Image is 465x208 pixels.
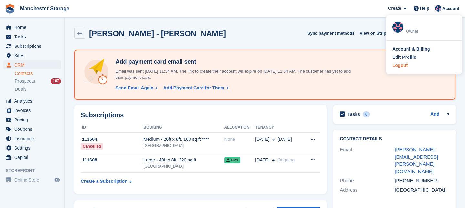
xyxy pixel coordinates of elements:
[224,136,255,143] div: None
[392,54,416,61] div: Edit Profile
[14,23,53,32] span: Home
[340,136,449,141] h2: Contact Details
[3,153,61,162] a: menu
[363,111,370,117] div: 0
[15,78,35,84] span: Prospects
[406,28,456,35] div: Owner
[14,32,53,41] span: Tasks
[392,46,430,53] div: Account & Billing
[3,125,61,134] a: menu
[14,42,53,51] span: Subscriptions
[81,136,143,143] div: 111564
[3,97,61,106] a: menu
[224,157,240,163] span: B23
[395,177,449,184] div: [PHONE_NUMBER]
[3,134,61,143] a: menu
[14,97,53,106] span: Analytics
[15,86,26,92] span: Deals
[357,28,396,38] a: View on Stripe
[392,62,456,69] a: Logout
[15,86,61,93] a: Deals
[14,106,53,115] span: Invoices
[442,5,459,12] span: Account
[255,122,304,133] th: Tenancy
[81,175,132,187] a: Create a Subscription
[143,122,224,133] th: Booking
[3,106,61,115] a: menu
[14,134,53,143] span: Insurance
[14,143,53,152] span: Settings
[143,163,224,169] div: [GEOGRAPHIC_DATA]
[15,78,61,85] a: Prospects 107
[14,115,53,124] span: Pricing
[340,186,395,194] div: Address
[3,32,61,41] a: menu
[420,5,429,12] span: Help
[224,122,255,133] th: Allocation
[392,46,456,53] a: Account & Billing
[277,136,292,143] span: [DATE]
[3,143,61,152] a: menu
[53,176,61,184] a: Preview store
[360,30,388,36] span: View on Stripe
[430,111,439,118] a: Add
[340,177,395,184] div: Phone
[113,58,355,66] h4: Add payment card email sent
[161,85,229,91] a: Add Payment Card for Them
[395,186,449,194] div: [GEOGRAPHIC_DATA]
[3,115,61,124] a: menu
[6,167,64,174] span: Storefront
[395,147,438,174] a: [PERSON_NAME][EMAIL_ADDRESS][PERSON_NAME][DOMAIN_NAME]
[392,62,408,69] div: Logout
[3,23,61,32] a: menu
[15,70,61,77] a: Contacts
[340,146,395,175] div: Email
[163,85,224,91] div: Add Payment Card for Them
[277,157,294,162] span: Ongoing
[3,42,61,51] a: menu
[81,111,320,119] h2: Subscriptions
[14,60,53,69] span: CRM
[143,143,224,149] div: [GEOGRAPHIC_DATA]
[115,85,153,91] div: Send Email Again
[143,136,224,143] div: Medium - 20ft x 8ft, 160 sq ft ****
[3,51,61,60] a: menu
[307,28,355,38] button: Sync payment methods
[113,68,355,81] p: Email was sent [DATE] 11:34 AM. The link to create their account will expire on [DATE] 11:34 AM. ...
[14,51,53,60] span: Sites
[17,3,72,14] a: Manchester Storage
[255,157,269,163] span: [DATE]
[81,178,128,185] div: Create a Subscription
[5,4,15,14] img: stora-icon-8386f47178a22dfd0bd8f6a31ec36ba5ce8667c1dd55bd0f319d3a0aa187defe.svg
[255,136,269,143] span: [DATE]
[14,175,53,184] span: Online Store
[392,54,456,61] a: Edit Profile
[3,60,61,69] a: menu
[388,5,401,12] span: Create
[14,153,53,162] span: Capital
[83,58,110,86] img: add-payment-card-4dbda4983b697a7845d177d07a5d71e8a16f1ec00487972de202a45f1e8132f5.svg
[81,122,143,133] th: ID
[143,157,224,163] div: Large - 40ft x 8ft, 320 sq ft
[89,29,226,38] h2: [PERSON_NAME] - [PERSON_NAME]
[14,125,53,134] span: Coupons
[347,111,360,117] h2: Tasks
[81,157,143,163] div: 111608
[51,78,61,84] div: 107
[81,143,103,150] div: Cancelled
[3,175,61,184] a: menu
